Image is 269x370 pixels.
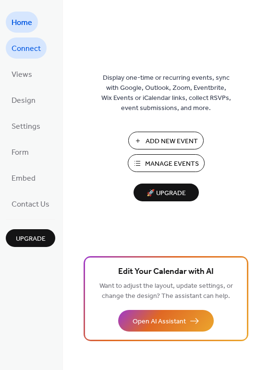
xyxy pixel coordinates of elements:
[133,317,186,327] span: Open AI Assistant
[118,265,214,279] span: Edit Your Calendar with AI
[6,115,46,136] a: Settings
[128,132,204,149] button: Add New Event
[6,37,47,59] a: Connect
[146,136,198,147] span: Add New Event
[145,159,199,169] span: Manage Events
[16,234,46,244] span: Upgrade
[6,193,55,214] a: Contact Us
[12,67,32,83] span: Views
[6,89,41,111] a: Design
[139,187,193,200] span: 🚀 Upgrade
[12,15,32,31] span: Home
[12,93,36,109] span: Design
[6,229,55,247] button: Upgrade
[12,119,40,135] span: Settings
[99,280,233,303] span: Want to adjust the layout, update settings, or change the design? The assistant can help.
[118,310,214,332] button: Open AI Assistant
[12,145,29,160] span: Form
[134,184,199,201] button: 🚀 Upgrade
[6,63,38,85] a: Views
[101,73,231,113] span: Display one-time or recurring events, sync with Google, Outlook, Zoom, Eventbrite, Wix Events or ...
[12,197,49,212] span: Contact Us
[6,141,35,162] a: Form
[12,41,41,57] span: Connect
[6,167,41,188] a: Embed
[6,12,38,33] a: Home
[128,154,205,172] button: Manage Events
[12,171,36,186] span: Embed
